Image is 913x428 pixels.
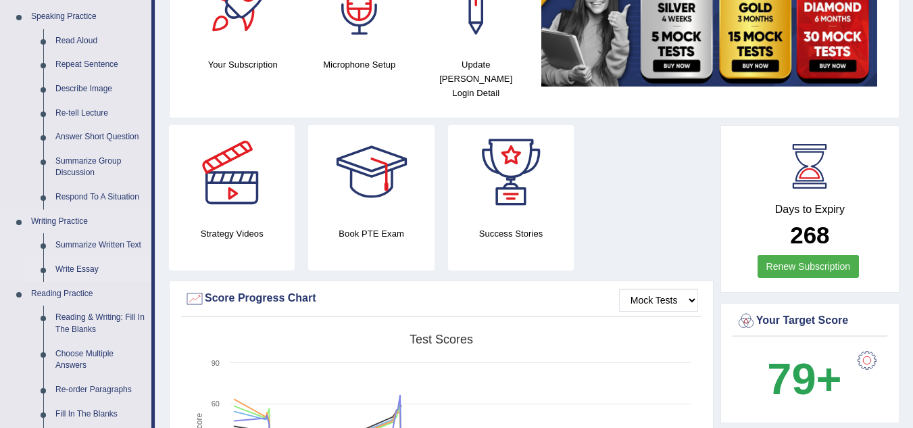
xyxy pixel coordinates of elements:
h4: Microphone Setup [308,57,412,72]
h4: Days to Expiry [736,204,884,216]
a: Re-tell Lecture [49,101,151,126]
b: 79+ [767,354,841,404]
text: 90 [212,359,220,367]
a: Fill In The Blanks [49,402,151,427]
a: Reading Practice [25,282,151,306]
a: Write Essay [49,258,151,282]
a: Summarize Group Discussion [49,149,151,185]
a: Describe Image [49,77,151,101]
text: 60 [212,400,220,408]
a: Re-order Paragraphs [49,378,151,402]
a: Respond To A Situation [49,185,151,210]
a: Choose Multiple Answers [49,342,151,378]
a: Speaking Practice [25,5,151,29]
h4: Your Subscription [191,57,295,72]
a: Repeat Sentence [49,53,151,77]
tspan: Test scores [410,333,473,346]
a: Renew Subscription [758,255,860,278]
b: 268 [790,222,829,248]
a: Reading & Writing: Fill In The Blanks [49,306,151,341]
h4: Success Stories [448,227,574,241]
h4: Book PTE Exam [308,227,434,241]
div: Score Progress Chart [184,289,698,309]
a: Summarize Written Text [49,233,151,258]
a: Read Aloud [49,29,151,53]
h4: Strategy Videos [169,227,295,241]
h4: Update [PERSON_NAME] Login Detail [424,57,528,100]
a: Answer Short Question [49,125,151,149]
a: Writing Practice [25,210,151,234]
div: Your Target Score [736,311,884,331]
